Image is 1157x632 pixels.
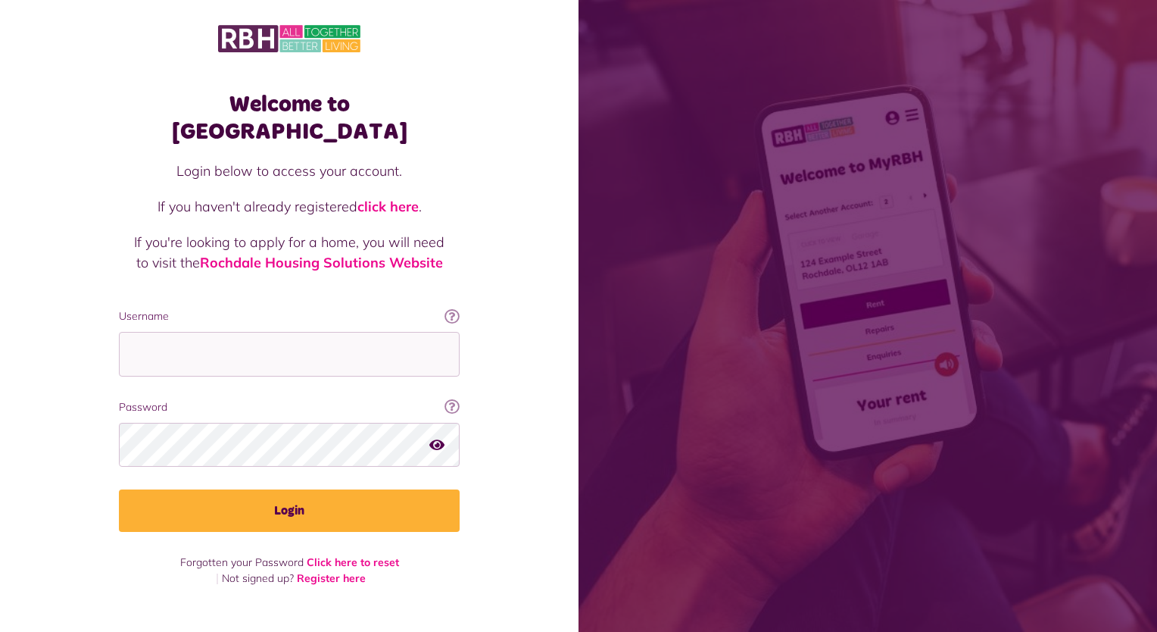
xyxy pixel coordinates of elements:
[218,23,360,55] img: MyRBH
[357,198,419,215] a: click here
[119,490,460,532] button: Login
[134,196,444,217] p: If you haven't already registered .
[200,254,443,271] a: Rochdale Housing Solutions Website
[119,308,460,324] label: Username
[119,91,460,145] h1: Welcome to [GEOGRAPHIC_DATA]
[180,555,304,569] span: Forgotten your Password
[222,571,294,585] span: Not signed up?
[307,555,399,569] a: Click here to reset
[134,232,444,273] p: If you're looking to apply for a home, you will need to visit the
[119,399,460,415] label: Password
[134,161,444,181] p: Login below to access your account.
[297,571,366,585] a: Register here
